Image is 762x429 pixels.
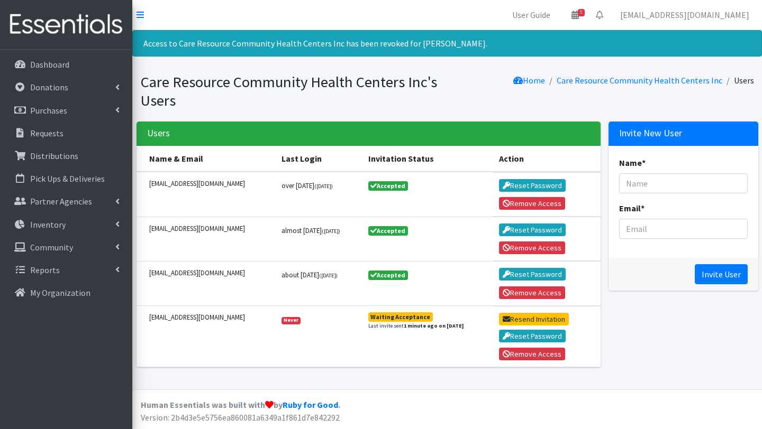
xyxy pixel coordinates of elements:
[30,59,69,70] p: Dashboard
[619,219,748,239] input: Email
[282,181,333,190] small: over [DATE]
[275,146,361,172] th: Last Login
[149,223,269,234] small: [EMAIL_ADDRESS][DOMAIN_NAME]
[368,181,409,191] span: Accepted
[282,317,301,324] span: Never
[499,197,566,210] button: Remove Access
[370,314,430,320] div: Waiting Acceptance
[4,282,128,303] a: My Organization
[499,223,566,236] button: Reset Password
[499,241,566,254] button: Remove Access
[283,399,338,410] a: Ruby for Good
[695,264,748,284] input: Invite User
[141,412,340,423] span: Version: 2b4d3e5e5756ea860081a6349a1f861d7e842292
[404,322,464,329] strong: 1 minute ago on [DATE]
[314,183,333,190] small: ([DATE])
[722,73,754,88] li: Users
[30,287,90,298] p: My Organization
[641,203,645,213] abbr: required
[619,173,748,193] input: Name
[368,271,409,280] span: Accepted
[282,271,338,279] small: about [DATE]
[619,202,645,215] label: Email
[319,272,338,279] small: ([DATE])
[149,179,269,189] small: [EMAIL_ADDRESS][DOMAIN_NAME]
[499,179,566,192] button: Reset Password
[368,322,464,330] small: Last invite sent
[513,75,545,86] a: Home
[141,399,340,410] strong: Human Essentials was built with by .
[4,237,128,258] a: Community
[30,105,67,116] p: Purchases
[132,30,762,57] div: Access to Care Resource Community Health Centers Inc has been revoked for [PERSON_NAME].
[368,226,409,236] span: Accepted
[149,268,269,278] small: [EMAIL_ADDRESS][DOMAIN_NAME]
[30,196,92,207] p: Partner Agencies
[499,313,569,325] button: Resend Invitation
[612,4,758,25] a: [EMAIL_ADDRESS][DOMAIN_NAME]
[4,214,128,235] a: Inventory
[4,54,128,75] a: Dashboard
[4,100,128,121] a: Purchases
[30,128,63,138] p: Requests
[499,330,566,342] button: Reset Password
[322,228,340,235] small: ([DATE])
[30,242,73,253] p: Community
[619,156,646,169] label: Name
[578,9,585,16] span: 5
[499,268,566,281] button: Reset Password
[4,259,128,281] a: Reports
[642,157,646,168] abbr: required
[149,312,269,322] small: [EMAIL_ADDRESS][DOMAIN_NAME]
[4,7,128,42] img: HumanEssentials
[4,168,128,189] a: Pick Ups & Deliveries
[504,4,559,25] a: User Guide
[4,191,128,212] a: Partner Agencies
[30,151,78,161] p: Distributions
[30,173,105,184] p: Pick Ups & Deliveries
[563,4,587,25] a: 5
[141,73,443,109] h1: Care Resource Community Health Centers Inc's Users
[137,146,276,172] th: Name & Email
[30,219,66,230] p: Inventory
[362,146,493,172] th: Invitation Status
[493,146,601,172] th: Action
[30,265,60,275] p: Reports
[557,75,722,86] a: Care Resource Community Health Centers Inc
[282,226,340,235] small: almost [DATE]
[4,77,128,98] a: Donations
[30,82,68,92] p: Donations
[4,145,128,166] a: Distributions
[147,128,170,139] h3: Users
[619,128,682,139] h3: Invite New User
[499,348,566,360] button: Remove Access
[4,123,128,144] a: Requests
[499,286,566,299] button: Remove Access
